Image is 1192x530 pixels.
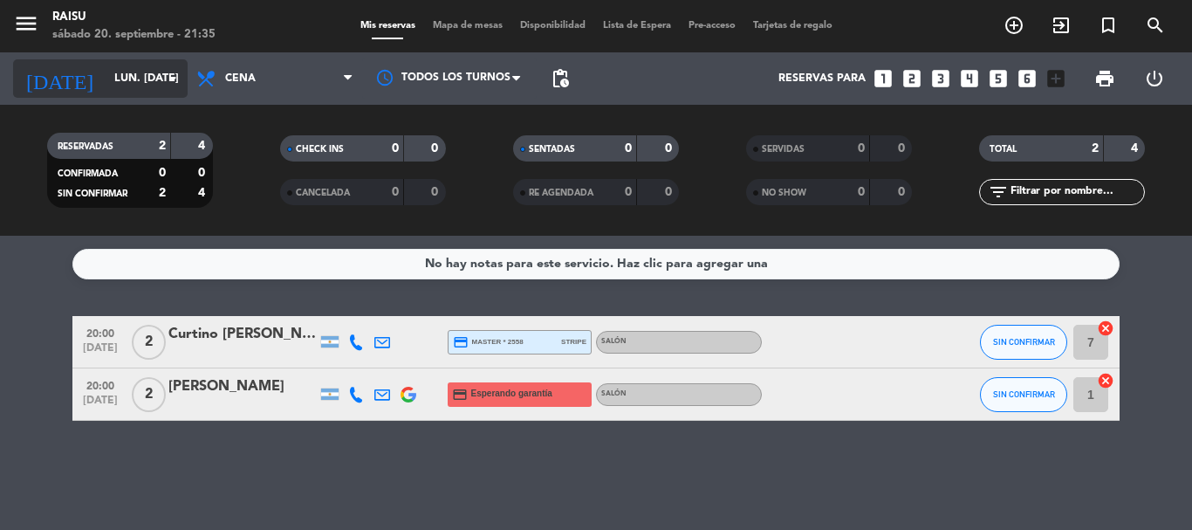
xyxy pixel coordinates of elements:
[1016,67,1038,90] i: looks_6
[162,68,183,89] i: arrow_drop_down
[132,377,166,412] span: 2
[762,145,805,154] span: SERVIDAS
[198,187,209,199] strong: 4
[1098,15,1119,36] i: turned_in_not
[296,145,344,154] span: CHECK INS
[1097,372,1114,389] i: cancel
[453,334,469,350] i: credit_card
[858,186,865,198] strong: 0
[665,186,675,198] strong: 0
[58,142,113,151] span: RESERVADAS
[929,67,952,90] i: looks_3
[601,390,627,397] span: Salón
[159,140,166,152] strong: 2
[13,10,39,37] i: menu
[401,387,416,403] img: google-logo.png
[601,338,627,345] span: Salón
[744,21,841,31] span: Tarjetas de regalo
[665,142,675,155] strong: 0
[778,72,866,85] span: Reservas para
[79,395,122,415] span: [DATE]
[1131,142,1141,155] strong: 4
[1051,15,1072,36] i: exit_to_app
[993,337,1055,347] span: SIN CONFIRMAR
[1004,15,1024,36] i: add_circle_outline
[511,21,594,31] span: Disponibilidad
[13,59,106,98] i: [DATE]
[1092,142,1099,155] strong: 2
[625,186,632,198] strong: 0
[625,142,632,155] strong: 0
[980,325,1067,360] button: SIN CONFIRMAR
[198,167,209,179] strong: 0
[471,387,552,401] span: Esperando garantía
[680,21,744,31] span: Pre-acceso
[13,10,39,43] button: menu
[898,142,908,155] strong: 0
[993,389,1055,399] span: SIN CONFIRMAR
[52,9,216,26] div: Raisu
[990,145,1017,154] span: TOTAL
[872,67,894,90] i: looks_one
[1045,67,1067,90] i: add_box
[858,142,865,155] strong: 0
[529,145,575,154] span: SENTADAS
[453,334,524,350] span: master * 2558
[79,342,122,362] span: [DATE]
[132,325,166,360] span: 2
[296,189,350,197] span: CANCELADA
[159,187,166,199] strong: 2
[1144,68,1165,89] i: power_settings_new
[1145,15,1166,36] i: search
[79,375,122,395] span: 20:00
[529,189,593,197] span: RE AGENDADA
[168,323,317,346] div: Curtino [PERSON_NAME]
[79,322,122,342] span: 20:00
[1094,68,1115,89] span: print
[58,169,118,178] span: CONFIRMADA
[392,142,399,155] strong: 0
[392,186,399,198] strong: 0
[424,21,511,31] span: Mapa de mesas
[594,21,680,31] span: Lista de Espera
[988,182,1009,203] i: filter_list
[452,387,468,403] i: credit_card
[431,142,442,155] strong: 0
[198,140,209,152] strong: 4
[52,26,216,44] div: sábado 20. septiembre - 21:35
[898,186,908,198] strong: 0
[1097,320,1114,337] i: cancel
[58,189,127,198] span: SIN CONFIRMAR
[1009,182,1144,202] input: Filtrar por nombre...
[550,68,571,89] span: pending_actions
[431,186,442,198] strong: 0
[561,336,586,348] span: stripe
[225,72,256,85] span: Cena
[901,67,923,90] i: looks_two
[425,254,768,274] div: No hay notas para este servicio. Haz clic para agregar una
[987,67,1010,90] i: looks_5
[352,21,424,31] span: Mis reservas
[958,67,981,90] i: looks_4
[159,167,166,179] strong: 0
[980,377,1067,412] button: SIN CONFIRMAR
[762,189,806,197] span: NO SHOW
[1129,52,1179,105] div: LOG OUT
[168,375,317,398] div: [PERSON_NAME]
